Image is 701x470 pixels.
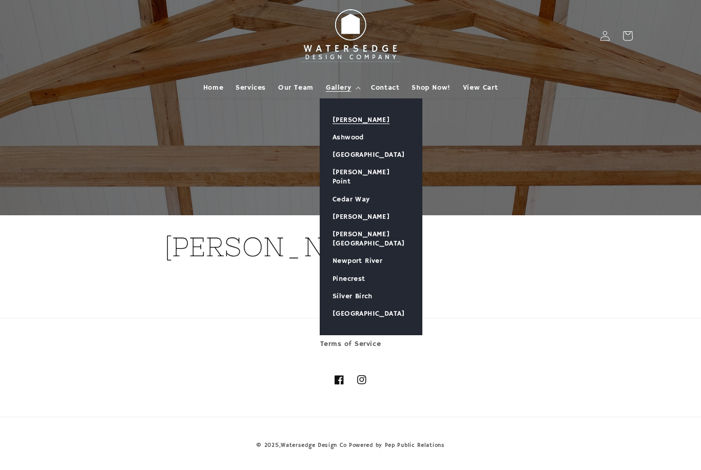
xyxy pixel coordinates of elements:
[463,83,498,92] span: View Cart
[320,146,422,164] a: [GEOGRAPHIC_DATA]
[272,77,320,98] a: Our Team
[256,442,346,449] small: © 2025,
[320,208,422,226] a: [PERSON_NAME]
[349,442,445,449] a: Powered by Pep Public Relations
[320,226,422,252] a: [PERSON_NAME][GEOGRAPHIC_DATA]
[320,252,422,270] a: Newport River
[320,305,422,322] a: [GEOGRAPHIC_DATA]
[320,270,422,288] a: Pinecrest
[320,111,422,129] a: [PERSON_NAME]
[320,191,422,208] a: Cedar Way
[236,83,266,92] span: Services
[278,83,314,92] span: Our Team
[365,77,405,98] a: Contact
[281,442,346,449] a: Watersedge Design Co
[320,338,381,353] a: Terms of Service
[326,83,351,92] span: Gallery
[320,77,365,98] summary: Gallery
[197,77,229,98] a: Home
[405,77,456,98] a: Shop Now!
[203,83,223,92] span: Home
[320,129,422,146] a: Ashwood
[320,164,422,190] a: [PERSON_NAME] Point
[164,230,537,264] h1: [PERSON_NAME]
[457,77,504,98] a: View Cart
[229,77,272,98] a: Services
[371,83,399,92] span: Contact
[412,83,450,92] span: Shop Now!
[320,288,422,305] a: Silver Birch
[294,4,407,68] img: Watersedge Design Co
